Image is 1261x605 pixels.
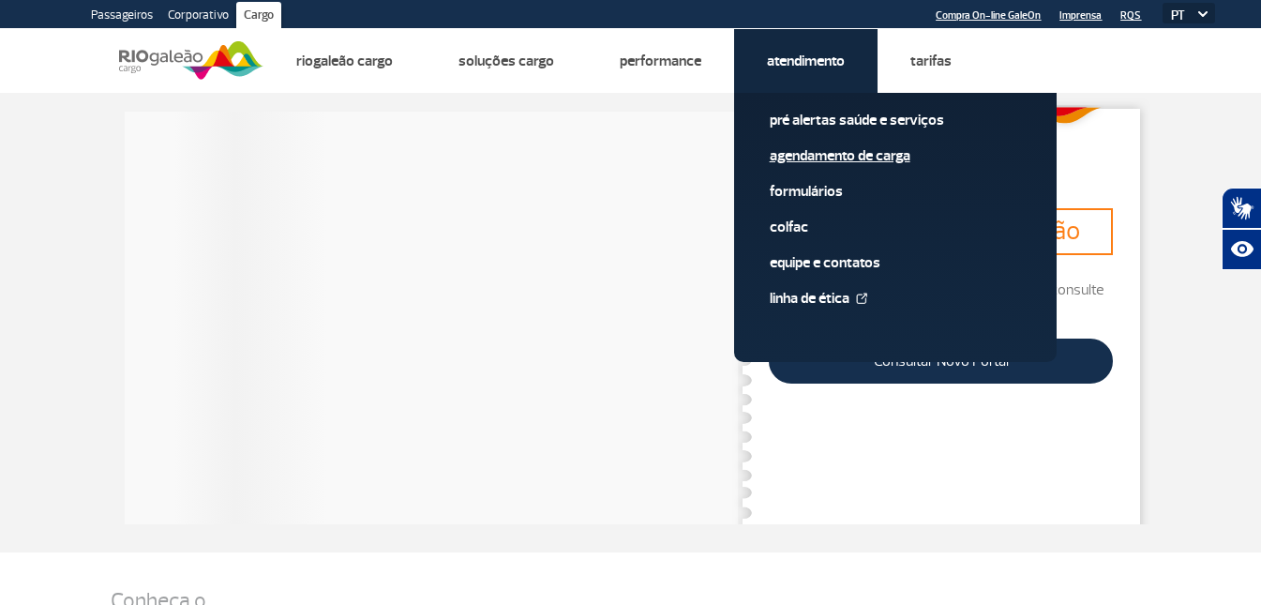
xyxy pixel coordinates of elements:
a: Pré alertas Saúde e Serviços [770,110,1021,130]
a: Equipe e Contatos [770,252,1021,273]
a: Colfac [770,217,1021,237]
a: Cargo [236,2,281,32]
a: RQS [1120,9,1141,22]
a: Atendimento [767,52,845,70]
img: External Link Icon [856,293,867,304]
a: Compra On-line GaleOn [936,9,1041,22]
a: Tarifas [910,52,952,70]
a: Formulários [770,181,1021,202]
a: Riogaleão Cargo [296,52,393,70]
a: Performance [620,52,701,70]
a: Imprensa [1059,9,1102,22]
button: Abrir tradutor de língua de sinais. [1222,188,1261,229]
a: Passageiros [83,2,160,32]
a: Corporativo [160,2,236,32]
a: Linha de Ética [770,288,1021,309]
button: Abrir recursos assistivos. [1222,229,1261,270]
div: Plugin de acessibilidade da Hand Talk. [1222,188,1261,270]
a: Agendamento de Carga [770,145,1021,166]
a: Soluções Cargo [458,52,554,70]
